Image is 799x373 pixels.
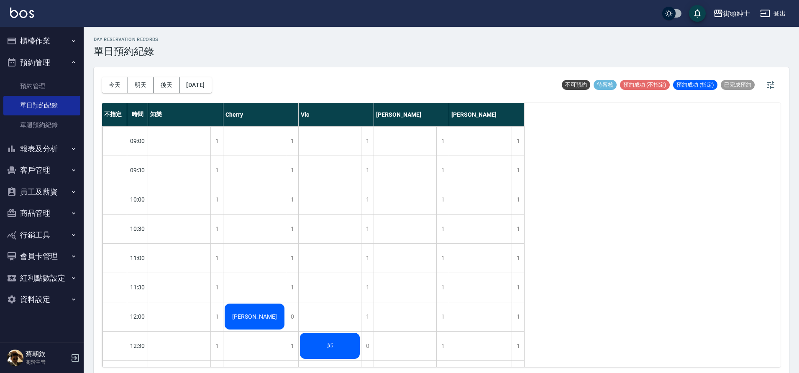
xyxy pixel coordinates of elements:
button: 今天 [102,77,128,93]
div: 1 [361,273,374,302]
div: 1 [210,215,223,243]
div: Cherry [223,103,299,126]
div: 1 [210,332,223,360]
img: Logo [10,8,34,18]
div: 不指定 [102,103,127,126]
div: 1 [512,215,524,243]
button: 會員卡管理 [3,245,80,267]
h5: 蔡朝欽 [26,350,68,358]
button: 報表及分析 [3,138,80,160]
a: 單日預約紀錄 [3,96,80,115]
div: 1 [286,127,298,156]
div: 12:00 [127,302,148,331]
div: 10:30 [127,214,148,243]
div: 1 [286,156,298,185]
button: 資料設定 [3,289,80,310]
div: 1 [512,244,524,273]
div: 1 [286,185,298,214]
div: 1 [210,185,223,214]
div: 09:00 [127,126,148,156]
div: 1 [361,127,374,156]
img: Person [7,350,23,366]
button: 後天 [154,77,180,93]
button: 街頭紳士 [710,5,753,22]
div: 1 [361,244,374,273]
div: 09:30 [127,156,148,185]
button: 員工及薪資 [3,181,80,203]
div: 1 [210,302,223,331]
div: 1 [286,332,298,360]
div: 1 [361,156,374,185]
span: 不可預約 [562,81,590,89]
span: 預約成功 (指定) [673,81,717,89]
div: 1 [512,332,524,360]
button: 櫃檯作業 [3,30,80,52]
a: 單週預約紀錄 [3,115,80,135]
span: 待審核 [594,81,617,89]
a: 預約管理 [3,77,80,96]
p: 高階主管 [26,358,68,366]
div: 0 [361,332,374,360]
span: 邱 [325,342,335,350]
div: 1 [512,156,524,185]
div: 1 [361,302,374,331]
div: 11:30 [127,273,148,302]
div: 1 [436,127,449,156]
div: 1 [436,244,449,273]
button: 客戶管理 [3,159,80,181]
div: 1 [286,215,298,243]
div: 1 [436,156,449,185]
div: 知樂 [148,103,223,126]
button: 紅利點數設定 [3,267,80,289]
div: 1 [436,215,449,243]
button: 行銷工具 [3,224,80,246]
div: 1 [361,185,374,214]
span: 預約成功 (不指定) [620,81,670,89]
button: [DATE] [179,77,211,93]
div: 0 [286,302,298,331]
span: 已完成預約 [721,81,755,89]
div: 街頭紳士 [723,8,750,19]
div: 1 [436,332,449,360]
div: 10:00 [127,185,148,214]
div: 1 [512,302,524,331]
span: [PERSON_NAME] [230,313,279,320]
div: 1 [436,273,449,302]
div: 1 [210,156,223,185]
div: 時間 [127,103,148,126]
div: 1 [210,244,223,273]
div: [PERSON_NAME] [374,103,449,126]
div: 1 [436,185,449,214]
div: 1 [286,273,298,302]
button: 明天 [128,77,154,93]
button: 商品管理 [3,202,80,224]
div: 1 [210,273,223,302]
div: 11:00 [127,243,148,273]
div: 1 [512,127,524,156]
div: 1 [436,302,449,331]
div: 1 [286,244,298,273]
div: Vic [299,103,374,126]
div: 1 [210,127,223,156]
h3: 單日預約紀錄 [94,46,159,57]
button: save [689,5,706,22]
button: 登出 [757,6,789,21]
div: 1 [512,185,524,214]
h2: day Reservation records [94,37,159,42]
div: 1 [512,273,524,302]
div: 12:30 [127,331,148,360]
div: [PERSON_NAME] [449,103,525,126]
button: 預約管理 [3,52,80,74]
div: 1 [361,215,374,243]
